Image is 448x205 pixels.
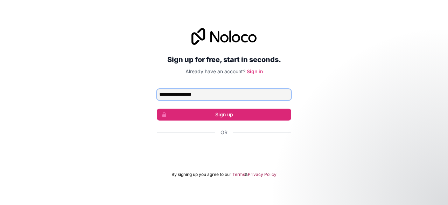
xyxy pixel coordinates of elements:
iframe: Intercom notifications message [308,152,448,201]
span: By signing up you agree to our [171,172,231,177]
input: Email address [157,89,291,100]
a: Terms [232,172,245,177]
iframe: Sign in with Google Button [153,144,295,159]
span: & [245,172,248,177]
button: Sign up [157,109,291,121]
a: Privacy Policy [248,172,276,177]
a: Sign in [247,68,263,74]
h2: Sign up for free, start in seconds. [157,53,291,66]
span: Already have an account? [185,68,245,74]
span: Or [220,129,227,136]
